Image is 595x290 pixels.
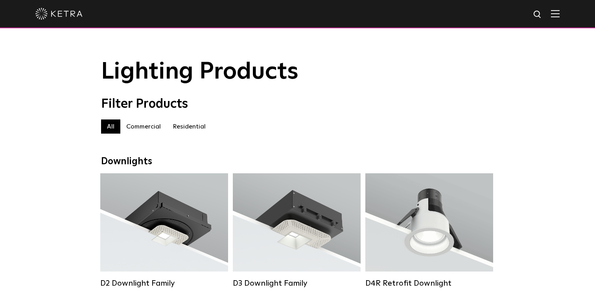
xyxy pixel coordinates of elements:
a: D4R Retrofit Downlight Lumen Output:800Colors:White / BlackBeam Angles:15° / 25° / 40° / 60°Watta... [365,173,493,288]
a: D3 Downlight Family Lumen Output:700 / 900 / 1100Colors:White / Black / Silver / Bronze / Paintab... [233,173,361,288]
img: Hamburger%20Nav.svg [551,10,560,17]
label: Commercial [120,119,167,134]
span: Lighting Products [101,60,298,84]
label: All [101,119,120,134]
div: Filter Products [101,97,494,112]
label: Residential [167,119,212,134]
img: ketra-logo-2019-white [35,8,83,20]
div: D4R Retrofit Downlight [365,279,493,288]
div: D3 Downlight Family [233,279,361,288]
div: Downlights [101,156,494,167]
a: D2 Downlight Family Lumen Output:1200Colors:White / Black / Gloss Black / Silver / Bronze / Silve... [100,173,228,288]
div: D2 Downlight Family [100,279,228,288]
img: search icon [533,10,543,20]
